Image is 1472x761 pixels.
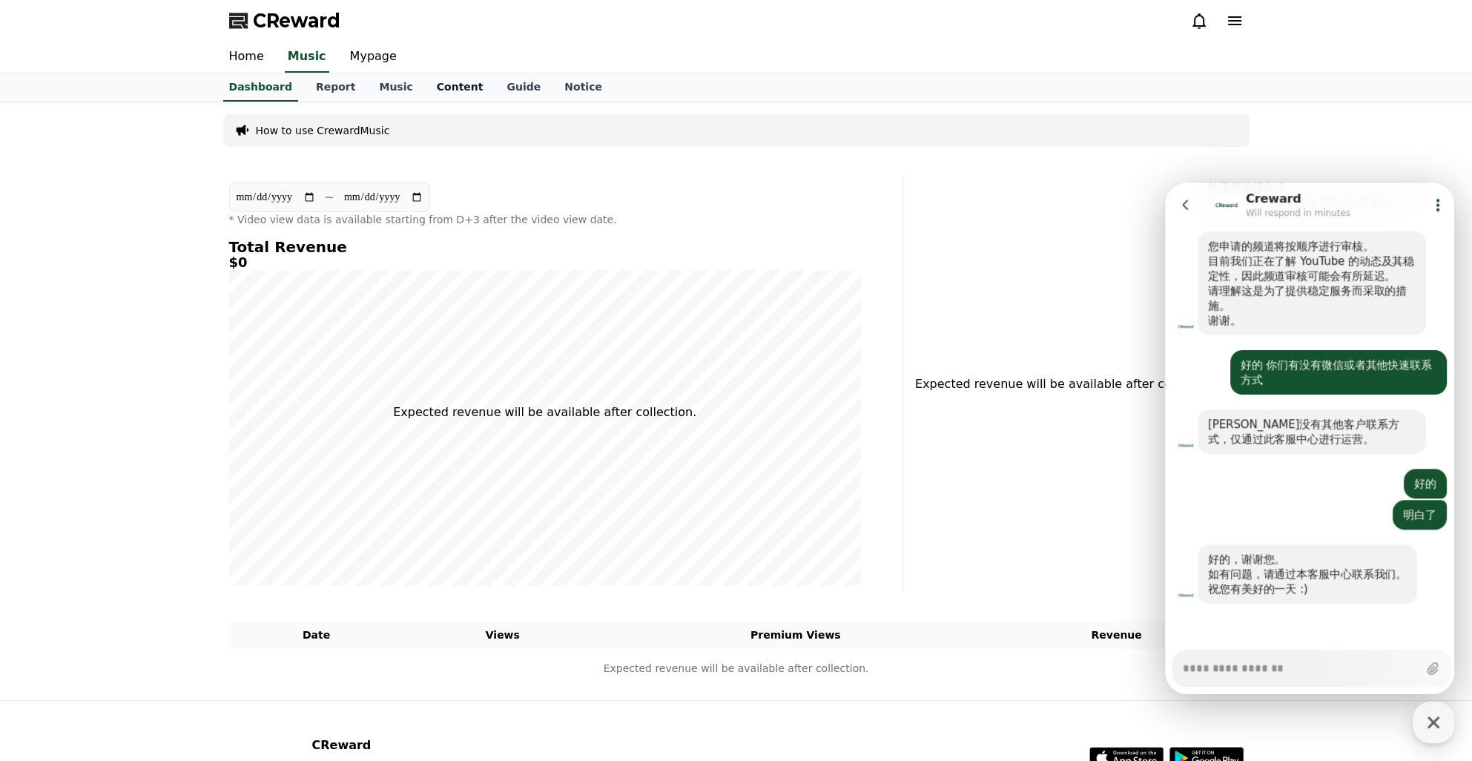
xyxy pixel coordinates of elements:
[601,622,990,649] th: Premium Views
[285,42,329,73] a: Music
[325,188,334,206] p: ~
[990,622,1244,649] th: Revenue
[223,73,298,102] a: Dashboard
[1165,182,1454,694] iframe: Channel chat
[230,661,1243,676] p: Expected revenue will be available after collection.
[229,239,861,255] h4: Total Revenue
[425,73,495,102] a: Content
[338,42,409,73] a: Mypage
[367,73,424,102] a: Music
[304,73,368,102] a: Report
[229,9,340,33] a: CReward
[404,622,601,649] th: Views
[393,403,696,421] p: Expected revenue will be available after collection.
[256,123,390,138] a: How to use CrewardMusic
[253,9,340,33] span: CReward
[229,212,861,227] p: * Video view data is available starting from D+3 after the video view date.
[915,375,1209,393] p: Expected revenue will be available after collection.
[217,42,276,73] a: Home
[311,737,560,754] p: CReward
[229,255,861,270] h5: $0
[229,622,404,649] th: Date
[495,73,552,102] a: Guide
[552,73,614,102] a: Notice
